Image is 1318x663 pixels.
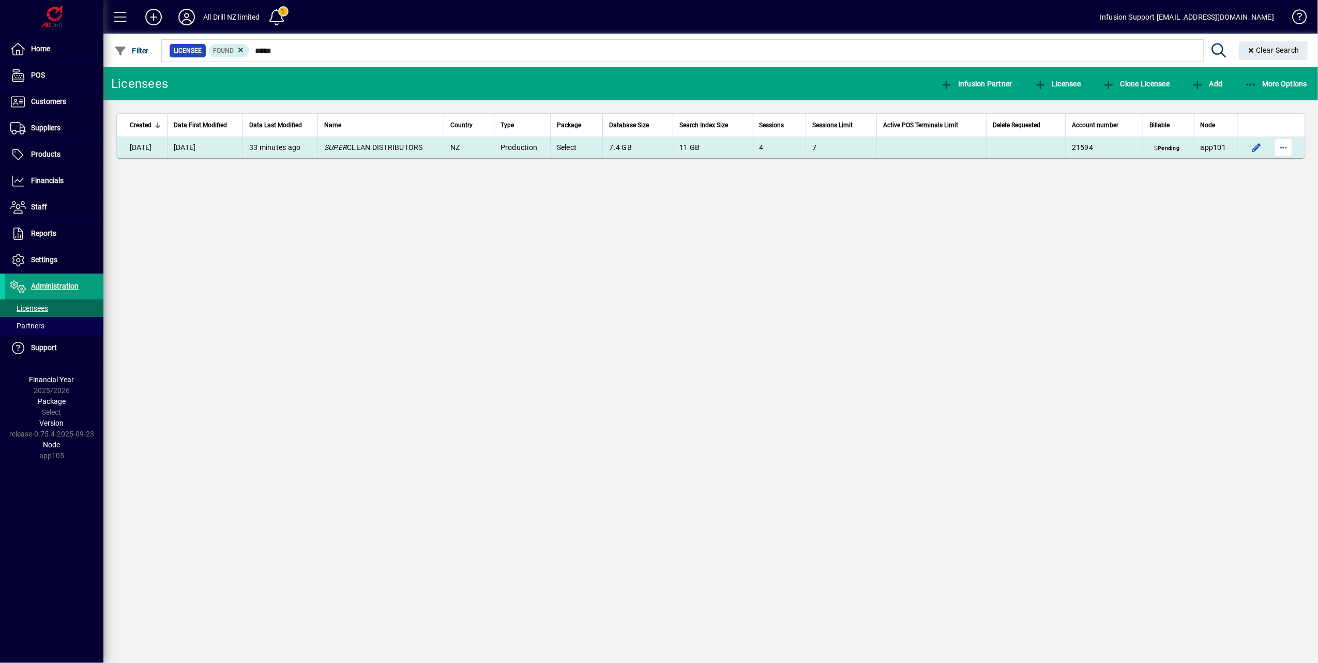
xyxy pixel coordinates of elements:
[1149,119,1188,131] div: Billable
[1102,80,1170,88] span: Clone Licensee
[812,119,853,131] span: Sessions Limit
[137,8,170,26] button: Add
[883,119,980,131] div: Active POS Terminals Limit
[1100,74,1172,93] button: Clone Licensee
[31,203,47,211] span: Staff
[114,47,149,55] span: Filter
[31,229,56,237] span: Reports
[5,115,103,141] a: Suppliers
[167,137,243,158] td: [DATE]
[5,63,103,88] a: POS
[112,41,152,60] button: Filter
[806,137,876,158] td: 7
[40,419,64,427] span: Version
[31,71,45,79] span: POS
[1239,41,1308,60] button: Clear
[249,119,311,131] div: Data Last Modified
[203,9,260,25] div: All Drill NZ limited
[1100,9,1274,25] div: Infusion Support [EMAIL_ADDRESS][DOMAIN_NAME]
[501,119,544,131] div: Type
[494,137,550,158] td: Production
[1247,46,1300,54] span: Clear Search
[1072,119,1118,131] span: Account number
[5,168,103,194] a: Financials
[5,142,103,168] a: Products
[1201,119,1216,131] span: Node
[1201,143,1226,152] span: app101.prod.infusionbusinesssoftware.com
[753,137,806,158] td: 4
[609,119,649,131] span: Database Size
[1242,74,1310,93] button: More Options
[324,119,341,131] span: Name
[1201,119,1231,131] div: Node
[130,119,161,131] div: Created
[1248,139,1265,156] button: Edit
[501,119,514,131] span: Type
[450,119,473,131] span: Country
[450,119,488,131] div: Country
[1245,80,1308,88] span: More Options
[324,143,347,152] em: SUPER
[174,46,202,56] span: Licensee
[111,76,168,92] div: Licensees
[31,343,57,352] span: Support
[883,119,958,131] span: Active POS Terminals Limit
[243,137,317,158] td: 33 minutes ago
[1152,144,1181,153] span: Pending
[117,137,167,158] td: [DATE]
[1072,119,1137,131] div: Account number
[557,119,581,131] span: Package
[31,255,57,264] span: Settings
[170,8,203,26] button: Profile
[1034,80,1081,88] span: Licensee
[31,97,66,106] span: Customers
[31,124,60,132] span: Suppliers
[31,150,60,158] span: Products
[174,119,227,131] span: Data First Modified
[10,304,48,312] span: Licensees
[993,119,1040,131] span: Delete Requested
[673,137,753,158] td: 11 GB
[1191,80,1222,88] span: Add
[760,119,784,131] span: Sessions
[937,74,1015,93] button: Infusion Partner
[5,36,103,62] a: Home
[5,247,103,273] a: Settings
[550,137,603,158] td: Select
[444,137,494,158] td: NZ
[5,335,103,361] a: Support
[609,119,666,131] div: Database Size
[10,322,44,330] span: Partners
[1275,139,1292,156] button: More options
[31,176,64,185] span: Financials
[29,375,74,384] span: Financial Year
[5,194,103,220] a: Staff
[38,397,66,405] span: Package
[679,119,728,131] span: Search Index Size
[1284,2,1305,36] a: Knowledge Base
[557,119,597,131] div: Package
[760,119,800,131] div: Sessions
[1189,74,1225,93] button: Add
[993,119,1058,131] div: Delete Requested
[249,119,302,131] span: Data Last Modified
[324,119,437,131] div: Name
[213,47,234,54] span: Found
[43,441,60,449] span: Node
[174,119,236,131] div: Data First Modified
[5,317,103,335] a: Partners
[31,44,50,53] span: Home
[31,282,79,290] span: Administration
[324,143,423,152] span: CLEAN DISTRIBUTORS
[130,119,152,131] span: Created
[5,299,103,317] a: Licensees
[209,44,250,57] mat-chip: Found Status: Found
[940,80,1012,88] span: Infusion Partner
[5,221,103,247] a: Reports
[1032,74,1084,93] button: Licensee
[679,119,747,131] div: Search Index Size
[1149,119,1170,131] span: Billable
[1065,137,1143,158] td: 21594
[5,89,103,115] a: Customers
[812,119,870,131] div: Sessions Limit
